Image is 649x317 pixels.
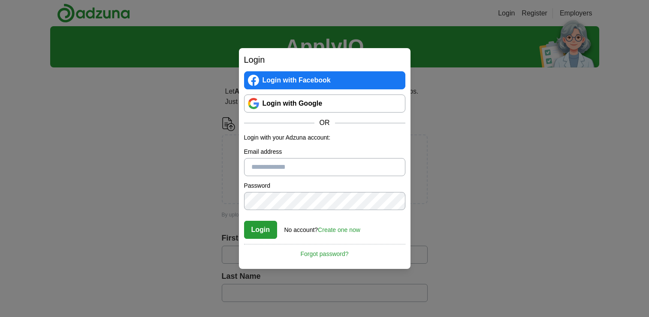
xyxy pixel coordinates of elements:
label: Email address [244,147,405,156]
div: No account? [284,220,360,235]
a: Login with Google [244,94,405,113]
p: Login with your Adzuna account: [244,133,405,142]
label: Password [244,181,405,190]
a: Forgot password? [244,244,405,259]
button: Login [244,221,278,239]
span: OR [314,118,335,128]
a: Create one now [318,226,360,233]
h2: Login [244,53,405,66]
a: Login with Facebook [244,71,405,89]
